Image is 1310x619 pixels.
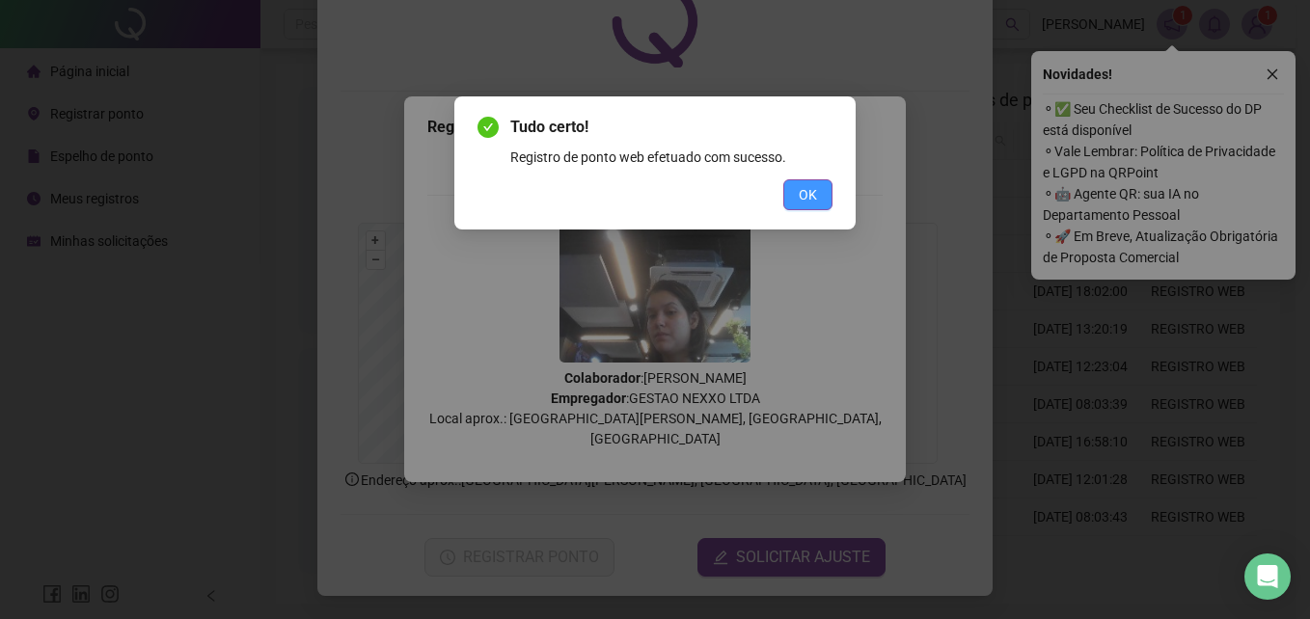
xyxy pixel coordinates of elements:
[1244,553,1291,600] div: Open Intercom Messenger
[510,116,832,139] span: Tudo certo!
[510,147,832,168] div: Registro de ponto web efetuado com sucesso.
[783,179,832,210] button: OK
[799,184,817,205] span: OK
[478,117,499,138] span: check-circle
